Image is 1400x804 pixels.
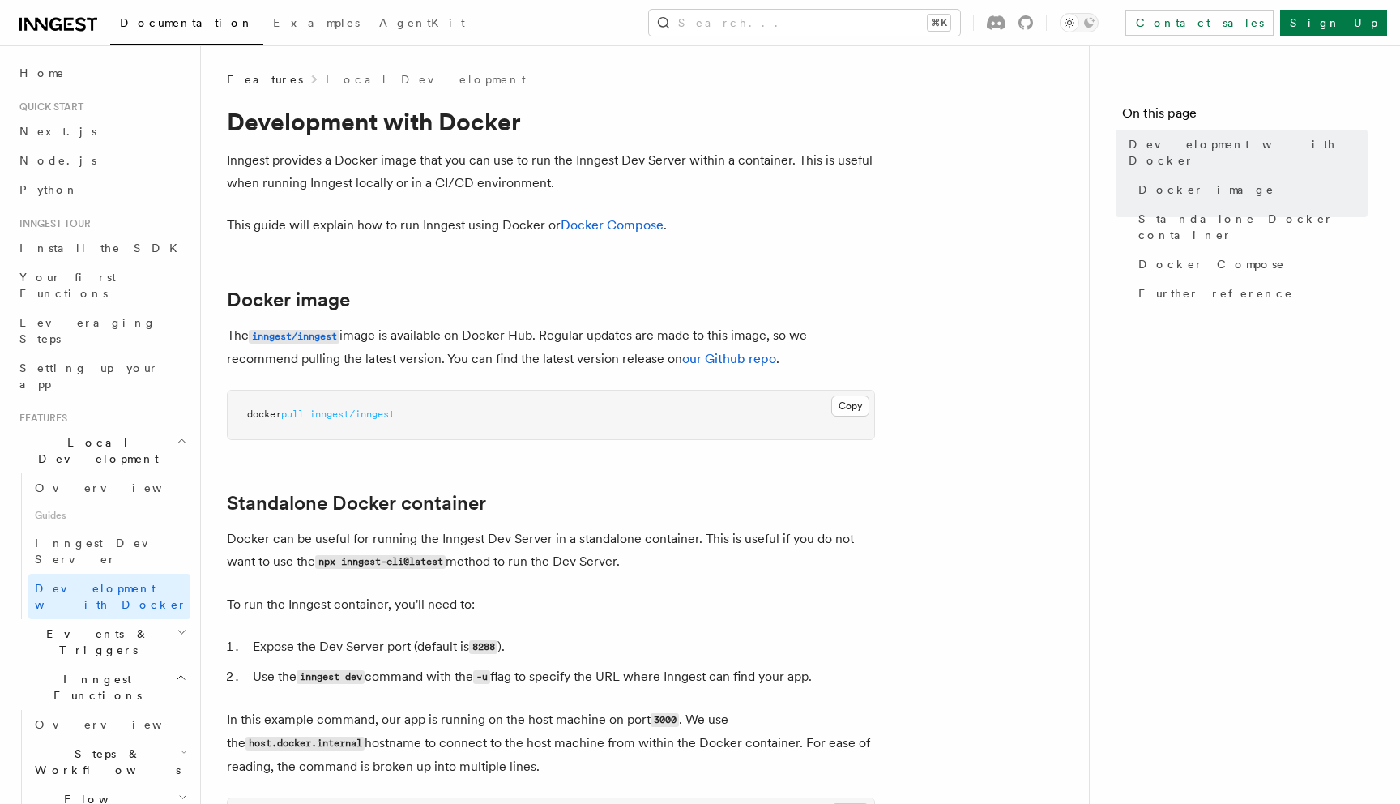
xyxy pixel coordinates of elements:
[1138,211,1368,243] span: Standalone Docker container
[28,739,190,785] button: Steps & Workflows
[13,175,190,204] a: Python
[1132,204,1368,250] a: Standalone Docker container
[13,263,190,308] a: Your first Functions
[13,217,91,230] span: Inngest tour
[649,10,960,36] button: Search...⌘K
[227,149,875,195] p: Inngest provides a Docker image that you can use to run the Inngest Dev Server within a container...
[1122,104,1368,130] h4: On this page
[309,408,395,420] span: inngest/inngest
[110,5,263,45] a: Documentation
[281,408,304,420] span: pull
[19,65,65,81] span: Home
[1132,175,1368,204] a: Docker image
[13,100,83,113] span: Quick start
[13,428,190,473] button: Local Development
[13,58,190,88] a: Home
[651,713,679,727] code: 3000
[28,574,190,619] a: Development with Docker
[35,481,202,494] span: Overview
[13,671,175,703] span: Inngest Functions
[35,718,202,731] span: Overview
[19,154,96,167] span: Node.js
[473,670,490,684] code: -u
[1132,279,1368,308] a: Further reference
[120,16,254,29] span: Documentation
[249,330,339,344] code: inngest/inngest
[13,146,190,175] a: Node.js
[28,528,190,574] a: Inngest Dev Server
[19,271,116,300] span: Your first Functions
[1132,250,1368,279] a: Docker Compose
[13,473,190,619] div: Local Development
[227,708,875,778] p: In this example command, our app is running on the host machine on port . We use the hostname to ...
[13,412,67,425] span: Features
[28,746,181,778] span: Steps & Workflows
[227,324,875,370] p: The image is available on Docker Hub. Regular updates are made to this image, so we recommend pul...
[19,361,159,391] span: Setting up your app
[28,710,190,739] a: Overview
[1060,13,1099,32] button: Toggle dark mode
[13,353,190,399] a: Setting up your app
[19,125,96,138] span: Next.js
[227,214,875,237] p: This guide will explain how to run Inngest using Docker or .
[13,665,190,710] button: Inngest Functions
[247,408,281,420] span: docker
[13,233,190,263] a: Install the SDK
[13,308,190,353] a: Leveraging Steps
[1138,182,1274,198] span: Docker image
[13,626,177,658] span: Events & Triggers
[1129,136,1368,169] span: Development with Docker
[227,289,350,311] a: Docker image
[831,396,869,417] button: Copy
[1125,10,1274,36] a: Contact sales
[227,528,875,574] p: Docker can be useful for running the Inngest Dev Server in a standalone container. This is useful...
[248,635,875,659] li: Expose the Dev Server port (default is ).
[369,5,475,44] a: AgentKit
[263,5,369,44] a: Examples
[227,492,486,515] a: Standalone Docker container
[273,16,360,29] span: Examples
[35,582,187,611] span: Development with Docker
[326,71,526,88] a: Local Development
[28,473,190,502] a: Overview
[13,619,190,665] button: Events & Triggers
[19,316,156,345] span: Leveraging Steps
[297,670,365,684] code: inngest dev
[561,217,664,233] a: Docker Compose
[469,640,497,654] code: 8288
[227,107,875,136] h1: Development with Docker
[1122,130,1368,175] a: Development with Docker
[928,15,950,31] kbd: ⌘K
[13,434,177,467] span: Local Development
[28,502,190,528] span: Guides
[1138,256,1285,272] span: Docker Compose
[19,183,79,196] span: Python
[315,555,446,569] code: npx inngest-cli@latest
[682,351,776,366] a: our Github repo
[379,16,465,29] span: AgentKit
[249,327,339,343] a: inngest/inngest
[245,737,365,751] code: host.docker.internal
[227,593,875,616] p: To run the Inngest container, you'll need to:
[248,665,875,689] li: Use the command with the flag to specify the URL where Inngest can find your app.
[35,537,173,566] span: Inngest Dev Server
[227,71,303,88] span: Features
[13,117,190,146] a: Next.js
[1138,285,1293,301] span: Further reference
[19,242,187,254] span: Install the SDK
[1280,10,1387,36] a: Sign Up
